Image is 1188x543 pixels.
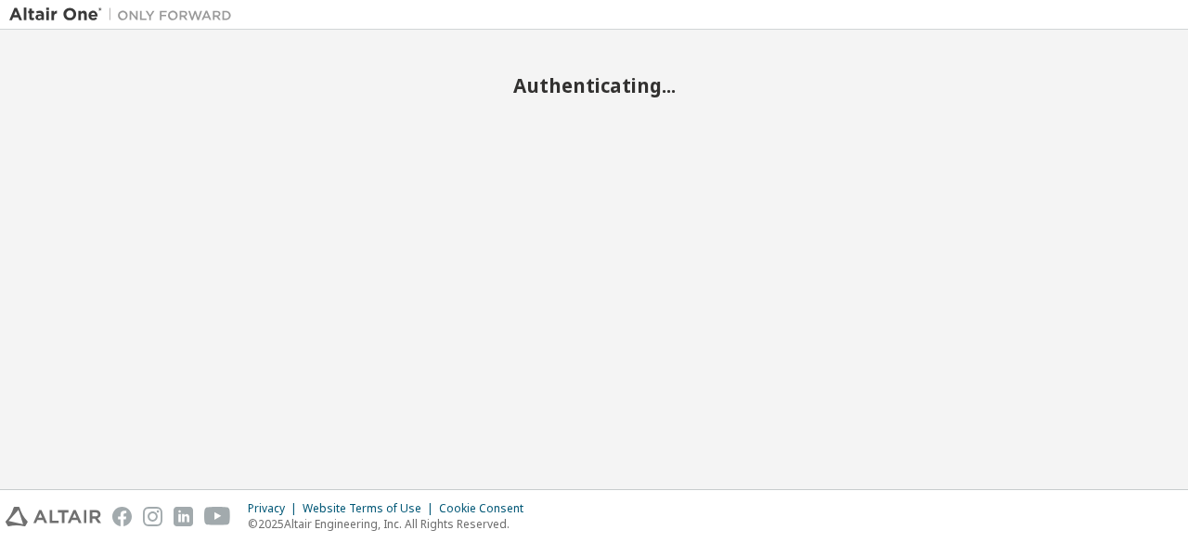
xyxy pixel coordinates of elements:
[6,507,101,526] img: altair_logo.svg
[9,73,1179,97] h2: Authenticating...
[303,501,439,516] div: Website Terms of Use
[248,501,303,516] div: Privacy
[248,516,535,532] p: © 2025 Altair Engineering, Inc. All Rights Reserved.
[174,507,193,526] img: linkedin.svg
[143,507,162,526] img: instagram.svg
[439,501,535,516] div: Cookie Consent
[204,507,231,526] img: youtube.svg
[112,507,132,526] img: facebook.svg
[9,6,241,24] img: Altair One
